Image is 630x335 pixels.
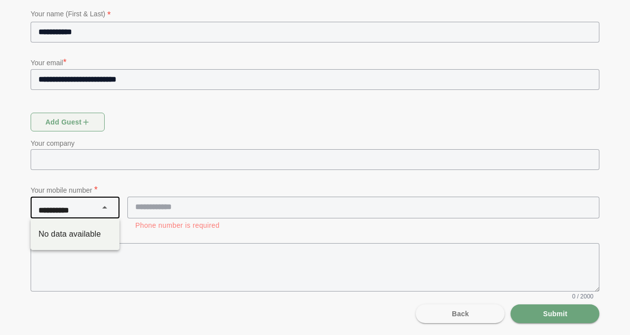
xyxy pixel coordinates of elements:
[45,113,91,131] span: Add guest
[135,222,591,228] div: Phone number is required
[39,228,112,240] div: No data available
[511,304,599,323] button: Submit
[416,304,505,323] button: Back
[572,293,593,300] span: 0 / 2000
[31,55,599,69] p: Your email
[31,8,599,22] p: Your name (First & Last)
[543,304,567,323] span: Submit
[451,304,469,323] span: Back
[31,137,599,149] p: Your company
[31,231,599,243] p: Notes
[31,113,105,131] button: Add guest
[31,183,599,197] p: Your mobile number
